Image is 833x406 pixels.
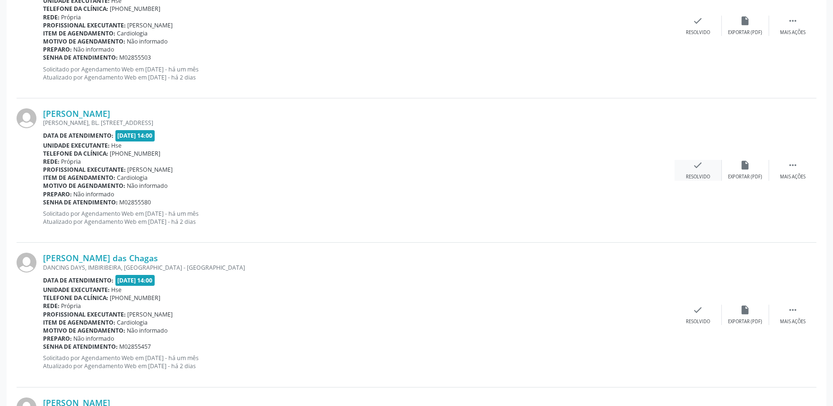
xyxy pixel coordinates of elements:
[728,29,763,36] div: Exportar (PDF)
[61,13,81,21] span: Própria
[788,160,798,170] i: 
[112,141,122,150] span: Hse
[780,29,806,36] div: Mais ações
[43,310,126,318] b: Profissional executante:
[43,150,108,158] b: Telefone da clínica:
[117,29,148,37] span: Cardiologia
[115,275,155,286] span: [DATE] 14:00
[127,37,168,45] span: Não informado
[127,182,168,190] span: Não informado
[115,130,155,141] span: [DATE] 14:00
[61,302,81,310] span: Própria
[112,286,122,294] span: Hse
[788,305,798,315] i: 
[43,5,108,13] b: Telefone da clínica:
[43,13,60,21] b: Rede:
[110,5,161,13] span: [PHONE_NUMBER]
[43,119,675,127] div: [PERSON_NAME], BL. [STREET_ADDRESS]
[43,45,72,53] b: Preparo:
[43,327,125,335] b: Motivo de agendamento:
[43,132,114,140] b: Data de atendimento:
[110,150,161,158] span: [PHONE_NUMBER]
[43,53,118,62] b: Senha de atendimento:
[780,174,806,180] div: Mais ações
[120,343,151,351] span: M02855457
[120,198,151,206] span: M02855580
[43,37,125,45] b: Motivo de agendamento:
[127,327,168,335] span: Não informado
[43,65,675,81] p: Solicitado por Agendamento Web em [DATE] - há um mês Atualizado por Agendamento Web em [DATE] - h...
[43,174,115,182] b: Item de agendamento:
[728,174,763,180] div: Exportar (PDF)
[686,318,710,325] div: Resolvido
[61,158,81,166] span: Própria
[740,160,751,170] i: insert_drive_file
[128,310,173,318] span: [PERSON_NAME]
[43,29,115,37] b: Item de agendamento:
[17,253,36,273] img: img
[43,318,115,327] b: Item de agendamento:
[43,335,72,343] b: Preparo:
[117,174,148,182] span: Cardiologia
[110,294,161,302] span: [PHONE_NUMBER]
[43,264,675,272] div: DANCING DAYS, IMBIRIBEIRA, [GEOGRAPHIC_DATA] - [GEOGRAPHIC_DATA]
[788,16,798,26] i: 
[74,190,114,198] span: Não informado
[43,166,126,174] b: Profissional executante:
[740,305,751,315] i: insert_drive_file
[693,305,703,315] i: check
[17,108,36,128] img: img
[43,108,110,119] a: [PERSON_NAME]
[43,190,72,198] b: Preparo:
[43,354,675,370] p: Solicitado por Agendamento Web em [DATE] - há um mês Atualizado por Agendamento Web em [DATE] - h...
[43,182,125,190] b: Motivo de agendamento:
[120,53,151,62] span: M02855503
[43,253,158,263] a: [PERSON_NAME] das Chagas
[780,318,806,325] div: Mais ações
[43,294,108,302] b: Telefone da clínica:
[128,21,173,29] span: [PERSON_NAME]
[43,276,114,284] b: Data de atendimento:
[43,343,118,351] b: Senha de atendimento:
[43,158,60,166] b: Rede:
[117,318,148,327] span: Cardiologia
[693,16,703,26] i: check
[43,141,110,150] b: Unidade executante:
[43,210,675,226] p: Solicitado por Agendamento Web em [DATE] - há um mês Atualizado por Agendamento Web em [DATE] - h...
[128,166,173,174] span: [PERSON_NAME]
[686,174,710,180] div: Resolvido
[74,335,114,343] span: Não informado
[43,198,118,206] b: Senha de atendimento:
[693,160,703,170] i: check
[43,21,126,29] b: Profissional executante:
[728,318,763,325] div: Exportar (PDF)
[43,302,60,310] b: Rede:
[686,29,710,36] div: Resolvido
[74,45,114,53] span: Não informado
[43,286,110,294] b: Unidade executante:
[740,16,751,26] i: insert_drive_file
